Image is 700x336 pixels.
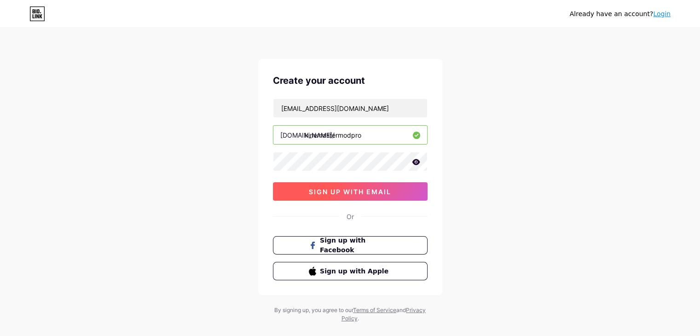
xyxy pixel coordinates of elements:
[273,262,428,280] button: Sign up with Apple
[570,9,671,19] div: Already have an account?
[353,307,396,313] a: Terms of Service
[320,236,391,255] span: Sign up with Facebook
[273,236,428,255] button: Sign up with Facebook
[347,212,354,221] div: Or
[309,188,391,196] span: sign up with email
[273,99,427,117] input: Email
[280,130,335,140] div: [DOMAIN_NAME]/
[273,182,428,201] button: sign up with email
[653,10,671,17] a: Login
[273,126,427,144] input: username
[320,266,391,276] span: Sign up with Apple
[273,74,428,87] div: Create your account
[272,306,428,323] div: By signing up, you agree to our and .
